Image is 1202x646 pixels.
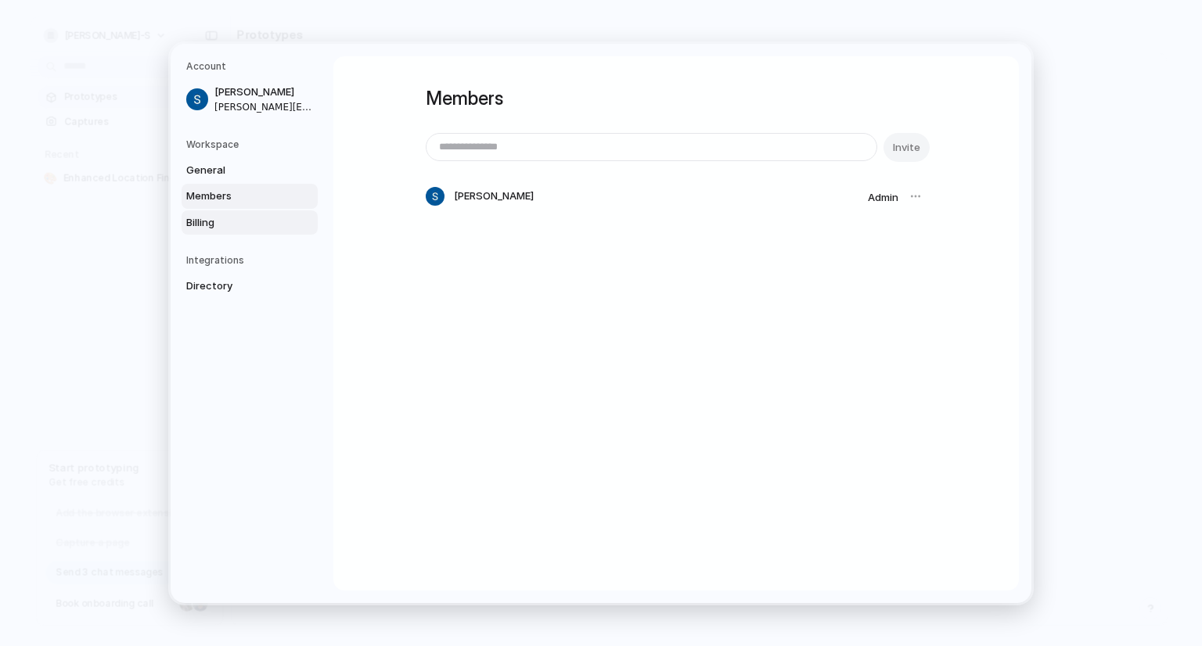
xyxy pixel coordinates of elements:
a: Billing [182,210,318,235]
h5: Workspace [186,137,318,151]
h1: Members [426,84,927,113]
a: Members [182,184,318,209]
a: Directory [182,274,318,299]
span: [PERSON_NAME][EMAIL_ADDRESS][DOMAIN_NAME] [214,99,315,113]
h5: Account [186,59,318,74]
span: Members [186,188,286,204]
span: [PERSON_NAME] [454,188,534,204]
h5: Integrations [186,253,318,267]
span: General [186,162,286,178]
span: Directory [186,278,286,294]
span: Billing [186,214,286,230]
a: [PERSON_NAME][PERSON_NAME][EMAIL_ADDRESS][DOMAIN_NAME] [182,80,318,119]
a: General [182,157,318,182]
span: [PERSON_NAME] [214,84,315,100]
span: Admin [868,191,898,203]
